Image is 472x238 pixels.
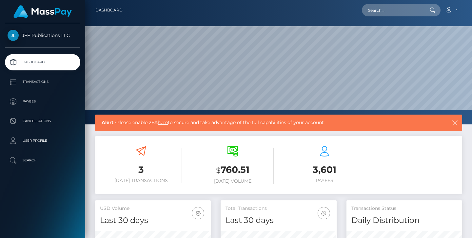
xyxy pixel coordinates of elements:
[95,3,123,17] a: Dashboard
[284,178,365,183] h6: Payees
[284,163,365,176] h3: 3,601
[8,116,78,126] p: Cancellations
[5,152,80,169] a: Search
[8,156,78,165] p: Search
[192,178,274,184] h6: [DATE] Volume
[100,163,182,176] h3: 3
[216,166,221,175] small: $
[226,205,331,212] h5: Total Transactions
[351,215,457,226] h4: Daily Distribution
[192,163,274,177] h3: 760.51
[226,215,331,226] h4: Last 30 days
[13,5,72,18] img: MassPay Logo
[5,74,80,90] a: Transactions
[8,57,78,67] p: Dashboard
[8,97,78,106] p: Payees
[102,119,116,125] b: Alert -
[5,32,80,38] span: JFF Publications LLC
[362,4,423,16] input: Search...
[102,119,417,126] span: Please enable 2FA to secure and take advantage of the full capabilities of your account
[100,178,182,183] h6: [DATE] Transactions
[8,77,78,87] p: Transactions
[5,133,80,149] a: User Profile
[8,30,19,41] img: JFF Publications LLC
[5,93,80,110] a: Payees
[100,205,206,212] h5: USD Volume
[100,215,206,226] h4: Last 30 days
[351,205,457,212] h5: Transactions Status
[5,54,80,70] a: Dashboard
[158,119,168,125] a: here
[8,136,78,146] p: User Profile
[5,113,80,129] a: Cancellations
